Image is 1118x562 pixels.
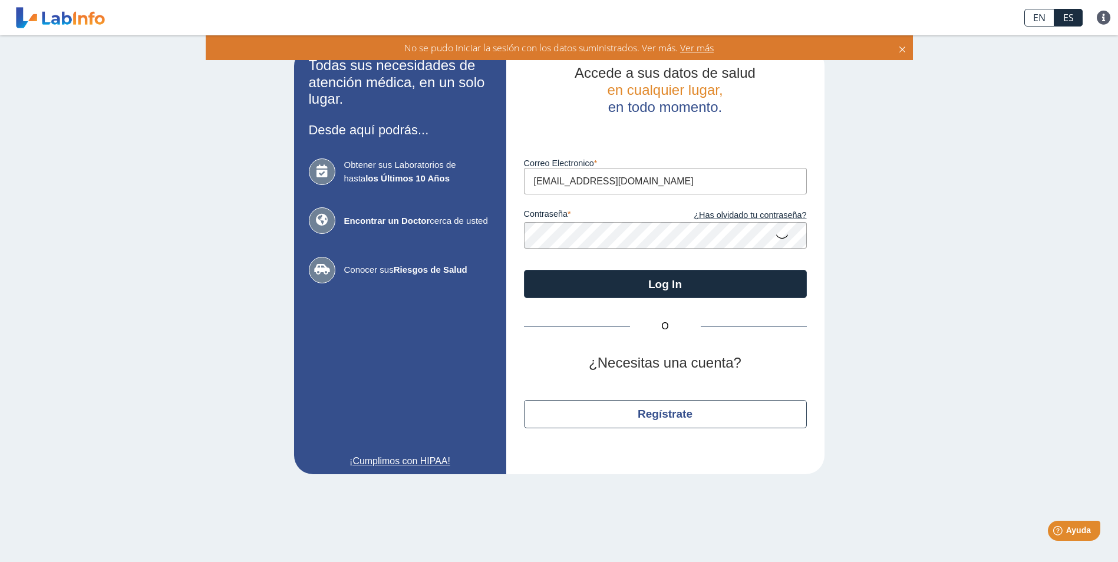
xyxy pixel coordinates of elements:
a: EN [1024,9,1054,27]
a: ES [1054,9,1083,27]
iframe: Help widget launcher [1013,516,1105,549]
span: Accede a sus datos de salud [575,65,756,81]
label: Correo Electronico [524,158,807,168]
span: No se pudo iniciar la sesión con los datos suministrados. Ver más. [404,41,678,54]
h3: Desde aquí podrás... [309,123,492,137]
b: los Últimos 10 Años [365,173,450,183]
span: cerca de usted [344,214,492,228]
span: O [630,319,701,333]
h2: ¿Necesitas una cuenta? [524,355,807,372]
h2: Todas sus necesidades de atención médica, en un solo lugar. [309,57,492,108]
b: Riesgos de Salud [394,265,467,275]
span: en cualquier lugar, [607,82,723,98]
a: ¿Has olvidado tu contraseña? [665,209,807,222]
span: Conocer sus [344,263,492,277]
button: Log In [524,270,807,298]
a: ¡Cumplimos con HIPAA! [309,454,492,468]
span: en todo momento. [608,99,722,115]
span: Ver más [678,41,714,54]
button: Regístrate [524,400,807,428]
span: Obtener sus Laboratorios de hasta [344,158,492,185]
b: Encontrar un Doctor [344,216,430,226]
label: contraseña [524,209,665,222]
